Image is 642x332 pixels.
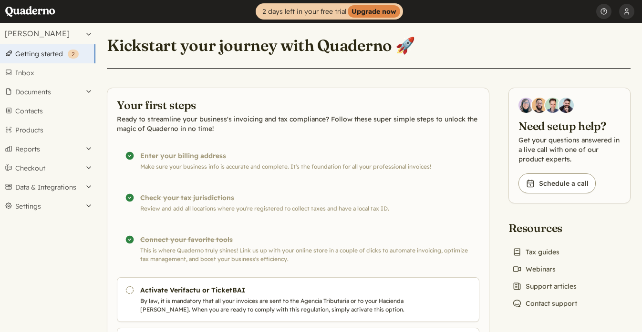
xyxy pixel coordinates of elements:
[117,277,479,322] a: Activate Verifactu or TicketBAI By law, it is mandatory that all your invoices are sent to the Ag...
[518,173,596,193] a: Schedule a call
[107,35,415,55] h1: Kickstart your journey with Quaderno 🚀
[545,98,560,113] img: Ivo Oltmans, Business Developer at Quaderno
[518,119,621,133] h2: Need setup help?
[348,5,400,18] strong: Upgrade now
[508,245,563,259] a: Tax guides
[508,262,559,276] a: Webinars
[72,50,75,58] span: 2
[117,114,479,133] p: Ready to streamline your business's invoicing and tax compliance? Follow these super simple steps...
[518,135,621,164] p: Get your questions answered in a live call with one of our product experts.
[508,297,581,310] a: Contact support
[256,3,403,20] a: 2 days left in your free trialUpgrade now
[532,98,547,113] img: Jairo Fumero, Account Executive at Quaderno
[508,280,580,293] a: Support articles
[508,221,581,235] h2: Resources
[559,98,574,113] img: Javier Rubio, DevRel at Quaderno
[140,297,407,314] p: By law, it is mandatory that all your invoices are sent to the Agencia Tributaria or to your Haci...
[140,285,407,295] h3: Activate Verifactu or TicketBAI
[117,98,479,112] h2: Your first steps
[518,98,534,113] img: Diana Carrasco, Account Executive at Quaderno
